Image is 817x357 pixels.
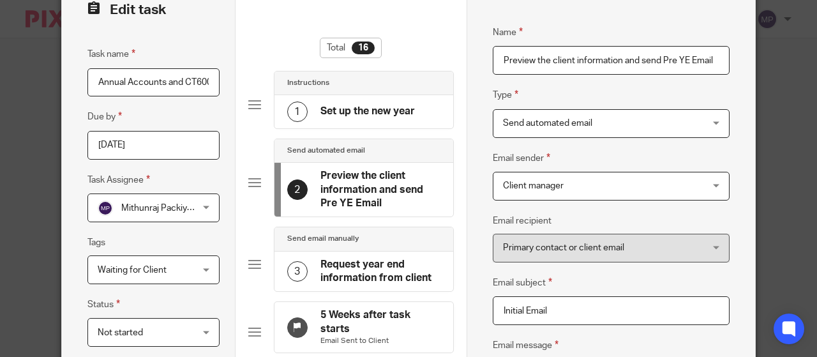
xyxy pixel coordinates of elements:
[320,169,440,210] h4: Preview the client information and send Pre YE Email
[98,328,143,337] span: Not started
[98,266,167,275] span: Waiting for Client
[493,25,523,40] label: Name
[352,42,375,54] div: 16
[320,258,440,285] h4: Request year end information from client
[493,338,558,353] label: Email message
[320,336,440,346] p: Email Sent to Client
[98,201,113,216] img: svg%3E
[493,275,552,290] label: Email subject
[503,119,592,128] span: Send automated email
[320,105,415,118] h4: Set up the new year
[503,181,564,190] span: Client manager
[287,179,308,200] div: 2
[87,109,122,124] label: Due by
[87,131,220,160] input: Pick a date
[287,234,359,244] h4: Send email manually
[87,236,105,249] label: Tags
[493,151,550,165] label: Email sender
[287,78,329,88] h4: Instructions
[287,146,365,156] h4: Send automated email
[87,172,150,187] label: Task Assignee
[87,47,135,61] label: Task name
[493,296,730,325] input: Subject
[287,261,308,282] div: 3
[87,297,120,312] label: Status
[121,204,219,213] span: Mithunraj Packiyanathan
[503,243,624,252] span: Primary contact or client email
[493,87,518,102] label: Type
[320,38,382,58] div: Total
[287,102,308,122] div: 1
[320,308,440,336] h4: 5 Weeks after task starts
[493,215,551,227] label: Email recipient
